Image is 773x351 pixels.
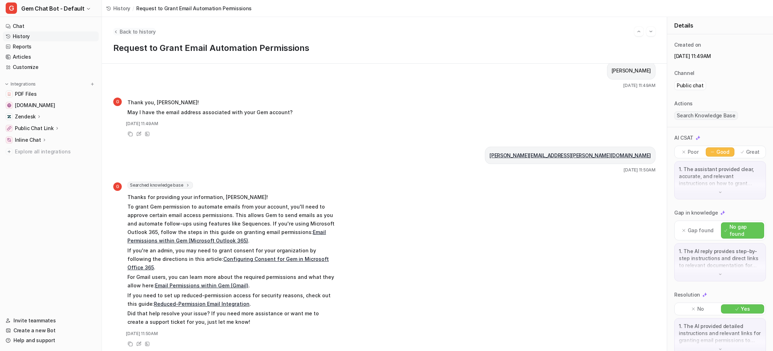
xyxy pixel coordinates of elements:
p: Did that help resolve your issue? If you need more assistance or want me to create a support tick... [127,309,334,326]
a: Customize [3,62,99,72]
span: [DATE] 11:49AM [126,121,158,127]
img: PDF Files [7,92,11,96]
span: [DOMAIN_NAME] [15,102,55,109]
a: Email Permissions within Gem (Gmail) [155,282,248,288]
img: Previous session [636,28,641,35]
span: History [113,5,130,12]
div: Details [667,17,773,34]
p: Integrations [11,81,36,87]
span: Search Knowledge Base [674,111,738,120]
span: Explore all integrations [15,146,96,157]
img: status.gem.com [7,103,11,107]
span: Request to Grant Email Automation Permissions [136,5,252,12]
img: Public Chat Link [7,126,11,130]
p: Good [716,148,729,156]
p: If you need to set up reduced-permission access for security reasons, check out this guide: . [127,291,334,308]
img: expand menu [4,82,9,87]
p: No [697,305,704,312]
p: 1. The AI reply provides step-by-step instructions and direct links to relevant documentation for... [679,248,761,269]
span: [DATE] 11:49AM [623,82,655,89]
a: Explore all integrations [3,147,99,157]
p: Created on [674,41,701,48]
span: Back to history [120,28,156,35]
img: menu_add.svg [90,82,95,87]
p: Great [746,148,760,156]
p: [DATE] 11:49AM [674,53,766,60]
a: [PERSON_NAME][EMAIL_ADDRESS][PERSON_NAME][DOMAIN_NAME] [489,152,651,158]
img: Zendesk [7,115,11,119]
p: [PERSON_NAME] [612,66,651,75]
p: 1. The assistant provided clear, accurate, and relevant instructions on how to grant email permis... [679,166,761,187]
img: down-arrow [718,272,723,277]
img: explore all integrations [6,148,13,155]
a: Help and support [3,335,99,345]
p: Actions [674,100,693,107]
p: May I have the email address associated with your Gem account? [127,108,293,117]
p: Channel [674,70,694,77]
a: status.gem.com[DOMAIN_NAME] [3,100,99,110]
span: G [113,182,122,191]
h1: Request to Grant Email Automation Permissions [113,43,655,53]
span: [DATE] 11:50AM [126,330,158,337]
p: Resolution [674,291,700,298]
button: Go to next session [646,27,655,36]
a: Reduced-Permission Email Integration [154,301,250,307]
p: Gap in knowledge [674,209,718,216]
p: If you're an admin, you may need to grant consent for your organization by following the directio... [127,246,334,272]
a: Chat [3,21,99,31]
p: Thanks for providing your information, [PERSON_NAME]! [127,193,334,201]
span: PDF Files [15,90,36,98]
p: To grant Gem permission to automate emails from your account, you'll need to approve certain emai... [127,203,334,245]
p: Yes [741,305,750,312]
span: Gem Chat Bot - Default [21,4,84,13]
a: Create a new Bot [3,326,99,335]
img: Next session [648,28,653,35]
p: Gap found [688,227,714,234]
p: Zendesk [15,113,36,120]
span: G [113,98,122,106]
span: [DATE] 11:50AM [624,167,655,173]
button: Integrations [3,81,38,88]
a: Configuring Consent for Gem in Microsoft Office 365 [127,256,329,270]
p: Inline Chat [15,136,41,144]
p: Poor [688,148,699,156]
a: Reports [3,42,99,52]
img: down-arrow [718,190,723,195]
a: Articles [3,52,99,62]
img: Inline Chat [7,138,11,142]
span: / [132,5,134,12]
span: Searched knowledge base [127,182,193,189]
a: History [3,31,99,41]
a: PDF FilesPDF Files [3,89,99,99]
a: History [106,5,130,12]
p: 1. The AI provided detailed instructions and relevant links for granting email permissions to aut... [679,323,761,344]
p: Public chat [677,82,704,89]
p: Thank you, [PERSON_NAME]! [127,98,293,107]
p: Public Chat Link [15,125,54,132]
button: Go to previous session [634,27,643,36]
button: Back to history [113,28,156,35]
p: AI CSAT [674,134,693,141]
p: No gap found [729,223,761,238]
p: For Gmail users, you can learn more about the required permissions and what they allow here: . [127,273,334,290]
a: Invite teammates [3,316,99,326]
span: G [6,2,17,14]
